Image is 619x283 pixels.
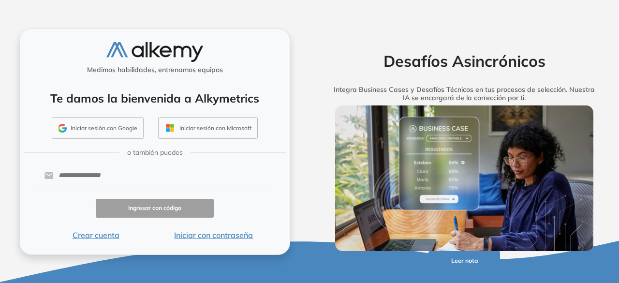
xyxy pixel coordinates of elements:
[32,91,277,105] h4: Te damos la bienvenida a Alkymetrics
[52,117,144,139] button: Iniciar sesión con Google
[96,199,214,218] button: Ingresar con código
[335,105,594,251] img: img-more-info
[24,66,286,74] h5: Medimos habilidades, entrenamos equipos
[428,251,501,270] button: Leer nota
[37,229,155,241] button: Crear cuenta
[127,148,183,158] span: o también puedes
[155,229,273,241] button: Iniciar con contraseña
[158,117,258,139] button: Iniciar sesión con Microsoft
[164,122,176,134] img: OUTLOOK_ICON
[106,42,203,62] img: logo-alkemy
[321,86,608,102] h5: Integra Business Cases y Desafíos Técnicos en tus procesos de selección. Nuestra IA se encargará ...
[321,52,608,70] h2: Desafíos Asincrónicos
[58,124,67,133] img: GMAIL_ICON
